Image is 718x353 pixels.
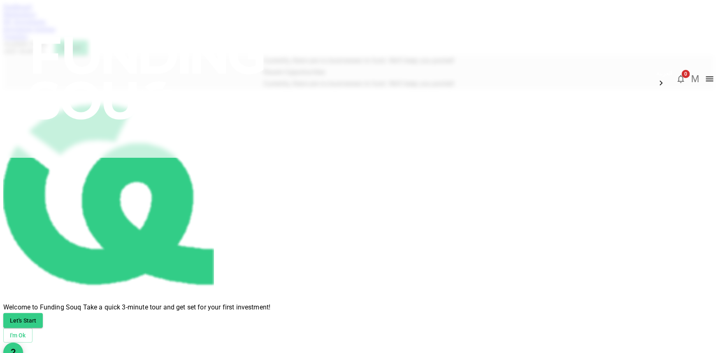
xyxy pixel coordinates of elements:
[3,313,43,328] button: Let's Start
[81,303,270,311] span: Take a quick 3-minute tour and get set for your first investment!
[3,90,214,300] img: fav-icon
[3,328,33,343] button: I'm Ok
[673,71,689,87] button: 0
[689,73,702,85] button: M
[682,70,690,78] span: 0
[3,303,81,311] span: Welcome to Funding Souq
[656,70,673,76] span: العربية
